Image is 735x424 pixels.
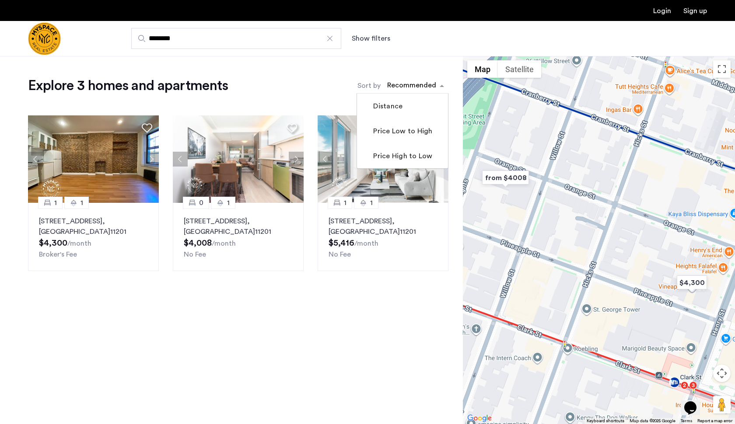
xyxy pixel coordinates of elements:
label: Sort by [357,80,381,91]
p: [STREET_ADDRESS] 11201 [39,216,148,237]
button: Show or hide filters [352,33,390,44]
h1: Explore 3 homes and apartments [28,77,228,94]
button: Keyboard shortcuts [587,418,624,424]
button: Show street map [467,60,498,78]
a: 11[STREET_ADDRESS], [GEOGRAPHIC_DATA]11201No Fee [318,203,448,271]
div: Recommended [386,80,436,93]
img: 4a86f311-bc8a-42bc-8534-e0ec6dcd7a68_638854163647215298.jpeg [28,115,159,203]
ng-dropdown-panel: Options list [357,93,448,169]
button: Next apartment [289,152,304,167]
img: 8515455b-be52-4141-8a40-4c35d33cf98b_638818012091685323.jpeg [318,115,449,203]
a: 11[STREET_ADDRESS], [GEOGRAPHIC_DATA]11201Broker's Fee [28,203,159,271]
label: Distance [371,101,402,111]
img: 8515455b-be52-4141-8a40-4c35d33cf98b_638818012150916166.jpeg [173,115,304,203]
sub: /month [354,240,378,247]
span: Broker's Fee [39,251,77,258]
sub: /month [67,240,91,247]
button: Map camera controls [713,365,731,382]
span: 1 [80,198,83,208]
span: $5,416 [329,239,354,247]
label: Price Low to High [371,126,432,136]
p: [STREET_ADDRESS] 11201 [184,216,293,237]
span: No Fee [329,251,351,258]
span: Map data ©2025 Google [630,419,675,423]
button: Previous apartment [28,152,43,167]
input: Apartment Search [131,28,341,49]
a: Registration [683,7,707,14]
p: [STREET_ADDRESS] 11201 [329,216,437,237]
button: Toggle fullscreen view [713,60,731,78]
a: Login [653,7,671,14]
a: Terms (opens in new tab) [681,418,692,424]
span: 1 [54,198,57,208]
sub: /month [212,240,236,247]
a: Cazamio Logo [28,22,61,55]
span: 1 [227,198,230,208]
a: Open this area in Google Maps (opens a new window) [465,413,494,424]
img: logo [28,22,61,55]
label: Price High to Low [371,151,432,161]
div: $4,300 [673,273,710,292]
span: $4,300 [39,239,67,247]
div: from $4008 [479,168,532,188]
a: 01[STREET_ADDRESS], [GEOGRAPHIC_DATA]11201No Fee [173,203,304,271]
span: 1 [344,198,346,208]
ng-select: sort-apartment [383,78,448,94]
button: Previous apartment [173,152,188,167]
span: $4,008 [184,239,212,247]
img: Google [465,413,494,424]
button: Next apartment [144,152,159,167]
button: Previous apartment [318,152,332,167]
iframe: chat widget [681,389,709,415]
span: No Fee [184,251,206,258]
button: Show satellite imagery [498,60,541,78]
button: Drag Pegman onto the map to open Street View [713,396,731,414]
span: 1 [370,198,373,208]
span: 0 [199,198,203,208]
a: Report a map error [697,418,732,424]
